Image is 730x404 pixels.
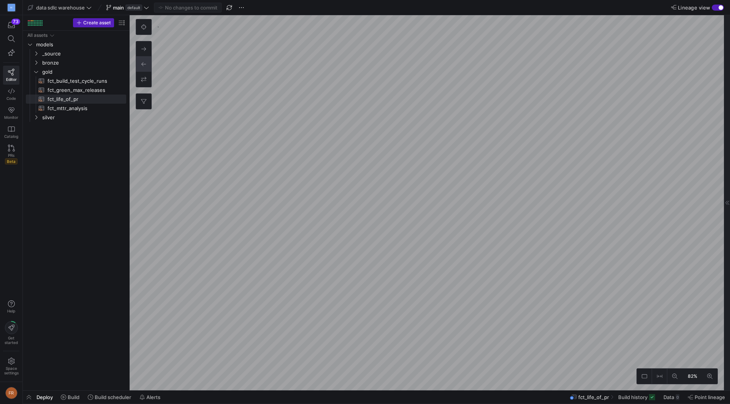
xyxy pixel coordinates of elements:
[42,68,125,76] span: gold
[684,391,728,404] button: Point lineage
[6,309,16,313] span: Help
[146,394,160,400] span: Alerts
[26,49,126,58] div: Press SPACE to select this row.
[676,394,679,400] div: 0
[48,77,117,85] span: fct_build_test_cycle_runs​​​​​​​​​​
[4,115,18,120] span: Monitor
[136,391,164,404] button: Alerts
[5,158,17,164] span: Beta
[3,318,19,348] button: Getstarted
[3,123,19,142] a: Catalog
[48,95,117,104] span: fct_life_of_pr​​​​​​​​​​
[26,85,126,95] div: Press SPACE to select this row.
[42,49,125,58] span: _source
[686,372,699,380] span: 82%
[125,5,142,11] span: default
[73,18,114,27] button: Create asset
[3,1,19,14] a: M
[48,104,117,113] span: fct_mttr_analysis​​​​​​​​​​
[26,85,126,95] a: fct_green_max_releases​​​​​​​​​​
[3,354,19,379] a: Spacesettings
[5,336,18,345] span: Get started
[26,104,126,113] a: fct_mttr_analysis​​​​​​​​​​
[26,58,126,67] div: Press SPACE to select this row.
[84,391,135,404] button: Build scheduler
[113,5,124,11] span: main
[26,95,126,104] a: fct_life_of_pr​​​​​​​​​​
[68,394,79,400] span: Build
[26,76,126,85] a: fct_build_test_cycle_runs​​​​​​​​​​
[3,85,19,104] a: Code
[36,40,125,49] span: models
[578,394,609,400] span: fct_life_of_pr
[4,134,18,139] span: Catalog
[26,104,126,113] div: Press SPACE to select this row.
[57,391,83,404] button: Build
[3,142,19,167] a: PRsBeta
[26,67,126,76] div: Press SPACE to select this row.
[660,391,683,404] button: Data0
[36,5,85,11] span: data sdlc warehouse
[5,387,17,399] div: FR
[615,391,659,404] button: Build history
[6,77,17,82] span: Editor
[26,40,126,49] div: Press SPACE to select this row.
[6,96,16,101] span: Code
[3,297,19,317] button: Help
[695,394,725,400] span: Point lineage
[42,113,125,122] span: silver
[3,104,19,123] a: Monitor
[4,366,19,375] span: Space settings
[26,76,126,85] div: Press SPACE to select this row.
[26,31,126,40] div: Press SPACE to select this row.
[27,33,48,38] div: All assets
[26,113,126,122] div: Press SPACE to select this row.
[8,4,15,11] div: M
[618,394,647,400] span: Build history
[11,19,20,25] div: 73
[3,385,19,401] button: FR
[3,18,19,32] button: 73
[678,5,710,11] span: Lineage view
[26,95,126,104] div: Press SPACE to select this row.
[36,394,53,400] span: Deploy
[95,394,131,400] span: Build scheduler
[8,153,14,158] span: PRs
[83,20,111,25] span: Create asset
[26,3,94,13] button: data sdlc warehouse
[104,3,151,13] button: maindefault
[3,66,19,85] a: Editor
[48,86,117,95] span: fct_green_max_releases​​​​​​​​​​
[42,58,125,67] span: bronze
[663,394,674,400] span: Data
[682,369,702,384] button: 82%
